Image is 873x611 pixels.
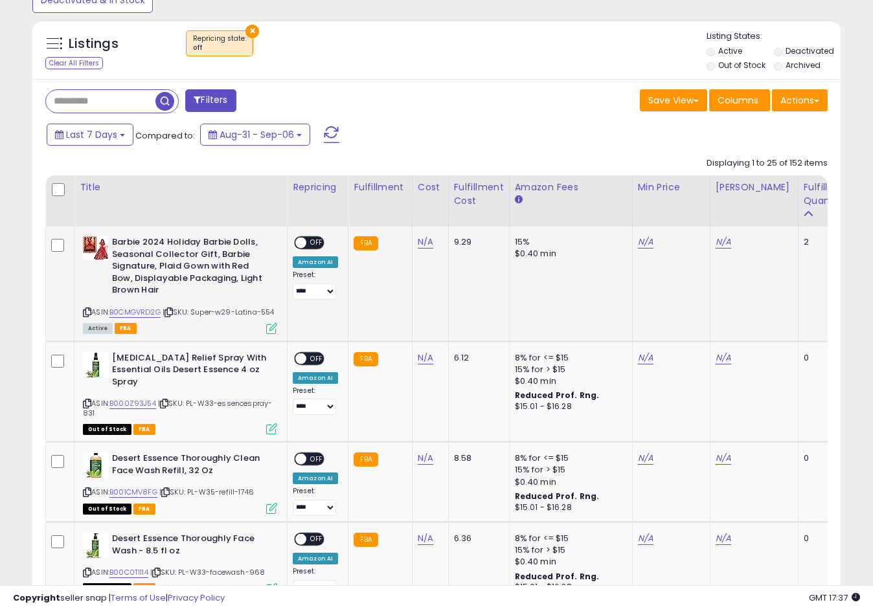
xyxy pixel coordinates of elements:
a: B001CMV8FG [109,487,157,498]
div: seller snap | | [13,592,225,605]
small: FBA [354,533,378,547]
span: Repricing state : [193,34,246,53]
a: B0CMGVRD2G [109,307,161,318]
a: N/A [638,452,653,465]
div: Amazon Fees [515,181,627,194]
div: Preset: [293,386,338,416]
small: FBA [354,352,378,366]
div: $0.40 min [515,375,622,387]
div: Fulfillment [354,181,406,194]
button: × [245,25,259,38]
div: Title [80,181,282,194]
div: 15% [515,236,622,248]
button: Aug-31 - Sep-06 [200,124,310,146]
h5: Listings [69,35,119,53]
b: Desert Essence Thoroughly Clean Face Wash Refill, 32 Oz [112,452,269,480]
label: Archived [786,60,821,71]
span: OFF [306,534,327,545]
label: Out of Stock [718,60,765,71]
div: Amazon AI [293,372,338,384]
div: Displaying 1 to 25 of 152 items [707,157,828,170]
a: N/A [638,236,653,249]
span: 2025-09-14 17:37 GMT [809,592,860,604]
div: 0 [804,352,844,364]
div: 2 [804,236,844,248]
span: OFF [306,454,327,465]
div: ASIN: [83,533,277,593]
button: Columns [709,89,770,111]
span: | SKU: PL-W33-essencespray-831 [83,398,273,417]
a: N/A [418,452,433,465]
a: N/A [716,452,731,465]
span: All listings that are currently out of stock and unavailable for purchase on Amazon [83,424,131,435]
div: 15% for > $15 [515,544,622,556]
div: $0.40 min [515,476,622,488]
div: Preset: [293,487,338,516]
div: 6.12 [454,352,499,364]
b: Reduced Prof. Rng. [515,571,600,582]
div: Preset: [293,567,338,596]
div: Min Price [638,181,705,194]
div: Clear All Filters [45,57,103,69]
div: 8% for <= $15 [515,452,622,464]
span: All listings currently available for purchase on Amazon [83,323,113,334]
a: B000Z93J54 [109,398,156,409]
b: Reduced Prof. Rng. [515,390,600,401]
div: Amazon AI [293,553,338,564]
div: 6.36 [454,533,499,544]
span: OFF [306,353,327,364]
div: ASIN: [83,352,277,434]
a: N/A [716,351,731,364]
a: N/A [418,236,433,249]
span: Columns [718,94,758,107]
label: Active [718,45,742,56]
div: Fulfillable Quantity [804,181,848,208]
b: [MEDICAL_DATA] Relief Spray With Essential Oils Desert Essence 4 oz Spray [112,352,269,392]
div: [PERSON_NAME] [716,181,793,194]
button: Actions [772,89,828,111]
b: Reduced Prof. Rng. [515,491,600,502]
small: Amazon Fees. [515,194,523,206]
div: $0.40 min [515,556,622,568]
a: N/A [716,532,731,545]
span: FBA [133,424,155,435]
a: N/A [638,351,653,364]
label: Deactivated [786,45,834,56]
a: N/A [716,236,731,249]
strong: Copyright [13,592,60,604]
img: 41z6dT3Bc8L._SL40_.jpg [83,352,109,378]
div: ASIN: [83,452,277,513]
span: FBA [133,504,155,515]
a: N/A [638,532,653,545]
a: Terms of Use [111,592,166,604]
span: OFF [306,238,327,249]
span: | SKU: PL-W35-refill-1746 [159,487,254,497]
span: Aug-31 - Sep-06 [220,128,294,141]
button: Filters [185,89,236,112]
div: Preset: [293,271,338,300]
a: Privacy Policy [168,592,225,604]
button: Last 7 Days [47,124,133,146]
b: Desert Essence Thoroughly Face Wash - 8.5 fl oz [112,533,269,560]
span: | SKU: Super-w29-Latina-554 [163,307,275,317]
div: Cost [418,181,443,194]
div: 9.29 [454,236,499,248]
span: | SKU: PL-W33-facewash-968 [150,567,265,577]
div: Amazon AI [293,472,338,484]
div: 8.58 [454,452,499,464]
a: N/A [418,351,433,364]
div: 15% for > $15 [515,464,622,476]
div: off [193,43,246,52]
b: Barbie 2024 Holiday Barbie Dolls, Seasonal Collector Gift, Barbie Signature, Plaid Gown with Red ... [112,236,269,300]
div: 0 [804,533,844,544]
span: Compared to: [135,129,195,142]
div: $0.40 min [515,248,622,260]
small: FBA [354,452,378,467]
div: 8% for <= $15 [515,533,622,544]
button: Save View [640,89,707,111]
img: 51bRcpVMCPL._SL40_.jpg [83,236,109,260]
span: Last 7 Days [66,128,117,141]
div: 0 [804,452,844,464]
div: Amazon AI [293,256,338,268]
div: Repricing [293,181,343,194]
